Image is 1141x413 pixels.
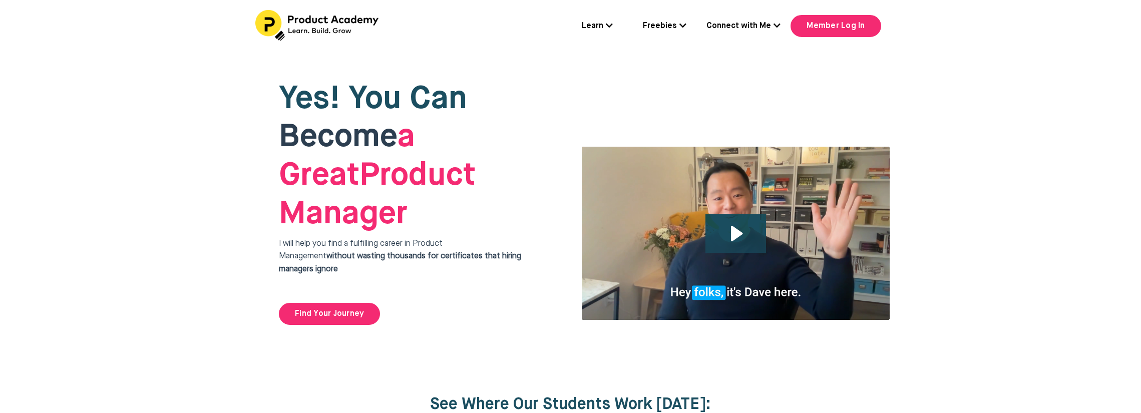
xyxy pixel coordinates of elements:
[279,121,476,230] span: Product Manager
[430,396,711,412] strong: See Where Our Students Work [DATE]:
[279,121,398,153] span: Become
[791,15,881,37] a: Member Log In
[582,20,613,33] a: Learn
[279,252,521,273] strong: without wasting thousands for certificates that hiring managers ignore
[255,10,381,41] img: Header Logo
[706,20,781,33] a: Connect with Me
[279,121,415,192] strong: a Great
[705,214,766,253] button: Play Video: file-uploads/sites/127338/video/4ffeae-3e1-a2cd-5ad6-eac528a42_Why_I_built_product_ac...
[279,83,467,115] span: Yes! You Can
[643,20,686,33] a: Freebies
[279,303,380,325] a: Find Your Journey
[279,240,521,273] span: I will help you find a fulfilling career in Product Management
